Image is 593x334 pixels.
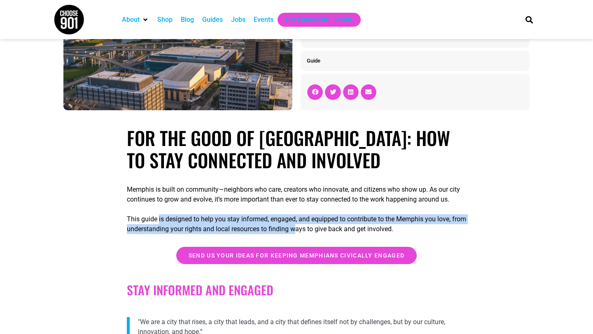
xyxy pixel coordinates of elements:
[307,58,320,64] a: Guide
[176,247,417,264] a: Send us your ideas for keeping Memphians civically engaged
[122,15,140,25] a: About
[181,15,194,25] a: Blog
[325,84,341,100] div: Share on twitter
[127,185,466,204] p: Memphis is built on community—neighbors who care, creators who innovate, and citizens who show up...
[127,214,466,234] p: This guide is designed to help you stay informed, engaged, and equipped to contribute to the Memp...
[361,84,376,100] div: Share on email
[189,253,404,258] span: Send us your ideas for keeping Memphians civically engaged
[523,13,536,26] div: Search
[127,283,466,297] h2: Stay Informed and Engaged
[286,15,353,25] a: Get Choose901 Emails
[118,13,153,27] div: About
[254,15,273,25] a: Events
[343,84,359,100] div: Share on linkedin
[118,13,511,27] nav: Main nav
[307,84,323,100] div: Share on facebook
[157,15,173,25] a: Shop
[202,15,223,25] a: Guides
[231,15,245,25] a: Jobs
[127,127,466,171] h1: For the Good of [GEOGRAPHIC_DATA]: How to Stay Connected and Involved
